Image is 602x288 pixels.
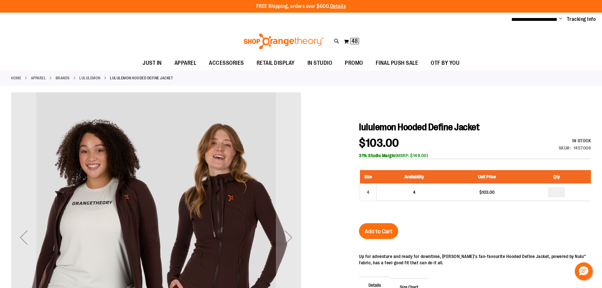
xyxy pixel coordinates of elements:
button: Add to Cart [359,223,398,239]
img: Shop Orangetheory [243,34,325,49]
span: IN STUDIO [307,56,332,70]
th: Unit Price [452,170,522,184]
span: $103.00 [359,137,399,150]
a: lululemon [79,75,100,81]
a: OTF BY YOU [424,56,466,70]
a: Home [11,75,21,81]
span: OTF BY YOU [431,56,459,70]
div: In stock [559,138,591,144]
th: Qty [522,170,591,184]
a: RETAIL DISPLAY [250,56,301,70]
span: lululemon Hooded Define Jacket [359,122,479,132]
th: Availability [377,170,452,184]
span: 48 [351,38,358,44]
div: Up for adventure and ready for downtime, [PERSON_NAME]'s fan-favourite Hooded Define Jacket, powe... [359,253,591,266]
span: RETAIL DISPLAY [257,56,295,70]
span: JUST IN [143,56,162,70]
a: FINAL PUSH SALE [369,56,425,70]
div: 4 [363,187,373,197]
th: Size [360,170,377,184]
div: 1457006 [574,145,591,151]
span: PROMO [345,56,363,70]
a: Details [330,3,346,9]
a: IN STUDIO [301,56,339,70]
span: ACCESSORIES [209,56,244,70]
div: Availability [559,138,591,144]
button: Account menu [559,16,562,22]
a: BRANDS [56,75,70,81]
b: 31% Studio Margin [359,153,395,158]
button: Hello, have a question? Let’s chat. [575,262,593,280]
a: PROMO [338,56,369,70]
span: FINAL PUSH SALE [376,56,418,70]
a: ACCESSORIES [203,56,250,70]
a: Tracking Info [567,16,596,23]
span: Add to Cart [365,228,392,235]
a: APPAREL [168,56,203,70]
a: JUST IN [136,56,168,70]
a: APPAREL [31,75,46,81]
div: (MSRP: $149.00) [359,152,591,159]
span: 4 [413,190,416,195]
span: APPAREL [174,56,197,70]
p: FREE Shipping, orders over $600. [256,3,346,10]
div: $103.00 [455,189,519,195]
strong: lululemon Hooded Define Jacket [110,75,173,81]
strong: SKU [559,145,571,150]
